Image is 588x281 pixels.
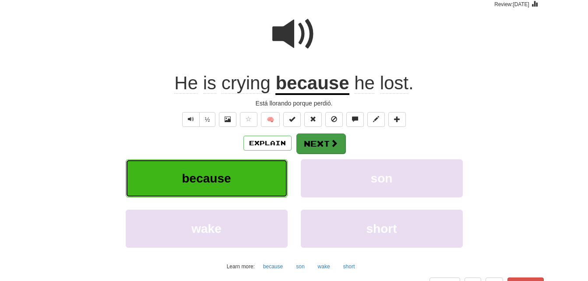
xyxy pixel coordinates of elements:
[203,73,216,94] span: is
[296,133,345,154] button: Next
[388,112,406,127] button: Add to collection (alt+a)
[182,172,231,185] span: because
[325,112,343,127] button: Ignore sentence (alt+i)
[283,112,301,127] button: Set this sentence to 100% Mastered (alt+m)
[199,112,216,127] button: ½
[182,112,200,127] button: Play sentence audio (ctl+space)
[380,73,408,94] span: lost
[243,136,292,151] button: Explain
[367,112,385,127] button: Edit sentence (alt+d)
[349,73,414,94] span: .
[240,112,257,127] button: Favorite sentence (alt+f)
[180,112,216,127] div: Text-to-speech controls
[291,260,309,273] button: son
[366,222,397,235] span: short
[275,73,349,95] u: because
[354,73,375,94] span: he
[261,112,280,127] button: 🧠
[126,210,288,248] button: wake
[313,260,335,273] button: wake
[301,210,463,248] button: short
[346,112,364,127] button: Discuss sentence (alt+u)
[371,172,393,185] span: son
[494,1,529,7] small: Review: [DATE]
[219,112,236,127] button: Show image (alt+x)
[227,263,255,270] small: Learn more:
[45,99,544,108] div: Está llorando porque perdió.
[258,260,288,273] button: because
[126,159,288,197] button: because
[304,112,322,127] button: Reset to 0% Mastered (alt+r)
[338,260,360,273] button: short
[222,73,271,94] span: crying
[191,222,222,235] span: wake
[174,73,198,94] span: He
[301,159,463,197] button: son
